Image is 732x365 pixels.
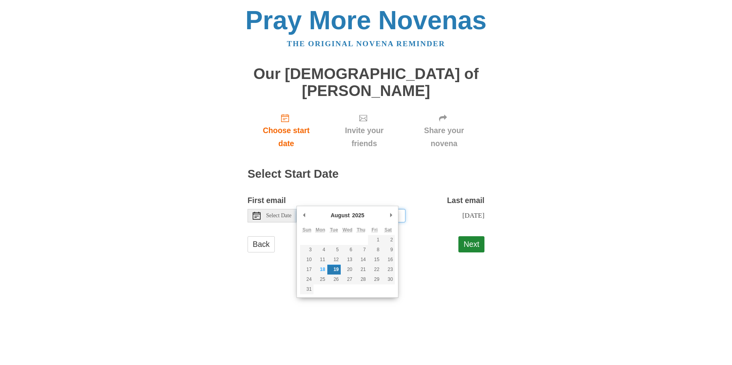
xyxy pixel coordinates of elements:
button: 31 [300,284,313,294]
div: 2025 [351,209,366,221]
button: 16 [381,255,395,265]
button: 9 [381,245,395,255]
button: 30 [381,275,395,284]
button: 1 [368,235,381,245]
button: 22 [368,265,381,275]
button: 24 [300,275,313,284]
button: 25 [313,275,327,284]
span: Share your novena [411,124,477,150]
button: 19 [327,265,341,275]
abbr: Sunday [302,227,312,233]
button: 8 [368,245,381,255]
button: 10 [300,255,313,265]
label: Last email [447,194,484,207]
abbr: Friday [372,227,377,233]
button: 20 [341,265,354,275]
h1: Our [DEMOGRAPHIC_DATA] of [PERSON_NAME] [248,66,484,99]
span: Invite your friends [333,124,396,150]
a: Choose start date [248,107,325,154]
div: August [329,209,351,221]
abbr: Tuesday [330,227,338,233]
button: 26 [327,275,341,284]
button: 28 [354,275,368,284]
a: Invite your friends [325,107,404,154]
button: 29 [368,275,381,284]
button: 6 [341,245,354,255]
span: [DATE] [462,211,484,219]
a: The original novena reminder [287,40,445,48]
a: Back [248,236,275,252]
button: 4 [313,245,327,255]
button: Next [458,236,484,252]
span: Select Date [266,213,291,218]
button: 12 [327,255,341,265]
a: Pray More Novenas [246,6,487,35]
a: Share your novena [404,107,484,154]
button: Previous Month [300,209,308,221]
button: 15 [368,255,381,265]
span: Choose start date [255,124,317,150]
button: 5 [327,245,341,255]
button: 23 [381,265,395,275]
label: First email [248,194,286,207]
button: 17 [300,265,313,275]
button: 7 [354,245,368,255]
button: 11 [313,255,327,265]
abbr: Monday [315,227,325,233]
button: 13 [341,255,354,265]
button: 21 [354,265,368,275]
button: 2 [381,235,395,245]
button: 27 [341,275,354,284]
button: Next Month [387,209,395,221]
button: 18 [313,265,327,275]
abbr: Thursday [357,227,365,233]
h2: Select Start Date [248,168,484,181]
abbr: Wednesday [343,227,353,233]
abbr: Saturday [385,227,392,233]
button: 3 [300,245,313,255]
button: 14 [354,255,368,265]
